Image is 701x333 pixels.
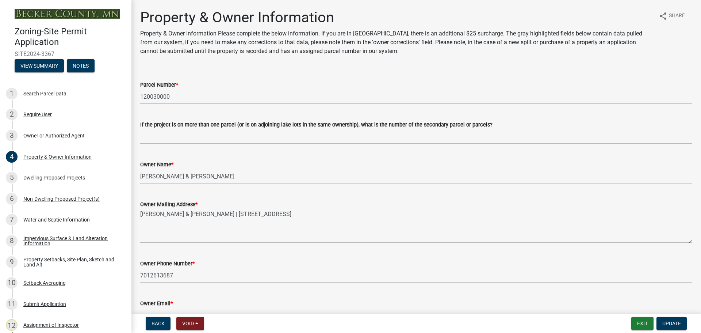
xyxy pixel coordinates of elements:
[6,214,18,226] div: 7
[6,319,18,331] div: 12
[23,217,90,222] div: Water and Septic Information
[15,9,120,19] img: Becker County, Minnesota
[140,202,198,207] label: Owner Mailing Address
[23,196,100,201] div: Non-Dwelling Proposed Project(s)
[656,317,687,330] button: Update
[23,302,66,307] div: Submit Application
[140,29,653,56] p: Property & Owner Information Please complete the below information. If you are in [GEOGRAPHIC_DAT...
[140,301,173,306] label: Owner Email
[23,280,66,285] div: Setback Averaging
[6,172,18,183] div: 5
[140,162,173,167] label: Owner Name
[6,256,18,268] div: 9
[662,321,681,326] span: Update
[140,122,493,128] label: If the project is on more than one parcel (or is on adjoining lake lots in the same ownership), w...
[152,321,165,326] span: Back
[653,9,691,23] button: shareShare
[631,317,654,330] button: Exit
[67,59,95,72] button: Notes
[6,235,18,247] div: 8
[6,109,18,120] div: 2
[15,50,117,57] span: SITE2024-3367
[6,130,18,141] div: 3
[15,63,64,69] wm-modal-confirm: Summary
[182,321,194,326] span: Void
[15,59,64,72] button: View Summary
[6,88,18,99] div: 1
[669,12,685,20] span: Share
[23,112,52,117] div: Require User
[6,277,18,289] div: 10
[6,298,18,310] div: 11
[23,91,66,96] div: Search Parcel Data
[6,151,18,163] div: 4
[146,317,171,330] button: Back
[23,175,85,180] div: Dwelling Proposed Projects
[176,317,204,330] button: Void
[15,26,126,48] h4: Zoning-Site Permit Application
[23,236,120,246] div: Impervious Surface & Land Alteration Information
[140,9,653,26] h1: Property & Owner Information
[23,154,92,159] div: Property & Owner Information
[23,322,79,328] div: Assignment of Inspector
[659,12,667,20] i: share
[23,257,120,267] div: Property Setbacks, Site Plan, Sketch and Land Alt
[140,261,195,266] label: Owner Phone Number
[23,133,85,138] div: Owner or Authorized Agent
[6,193,18,205] div: 6
[140,83,178,88] label: Parcel Number
[67,63,95,69] wm-modal-confirm: Notes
